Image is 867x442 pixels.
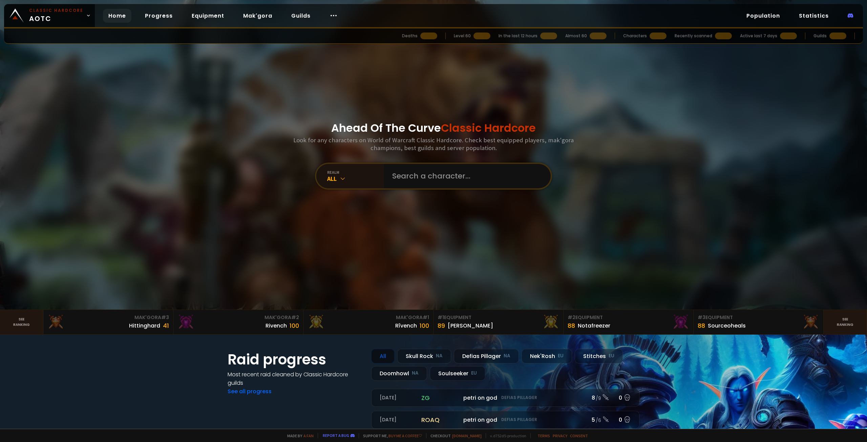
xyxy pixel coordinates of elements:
div: Notafreezer [578,321,610,330]
div: Soulseeker [430,366,485,381]
a: Mak'gora [238,9,278,23]
span: Checkout [426,433,482,438]
span: AOTC [29,7,83,24]
a: Population [741,9,785,23]
div: 88 [568,321,575,330]
div: Sourceoheals [708,321,746,330]
small: NA [412,370,419,377]
small: EU [558,353,564,359]
div: Deaths [402,33,418,39]
div: Equipment [568,314,689,321]
a: [DATE]roaqpetri on godDefias Pillager5 /60 [371,411,639,429]
a: Mak'Gora#2Rivench100 [173,310,303,334]
div: Mak'Gora [47,314,169,321]
small: NA [436,353,443,359]
a: Consent [570,433,588,438]
a: Terms [537,433,550,438]
div: Rîvench [395,321,417,330]
small: EU [471,370,477,377]
div: Skull Rock [397,349,451,363]
div: 89 [438,321,445,330]
span: Support me, [359,433,422,438]
div: Characters [623,33,647,39]
span: # 2 [291,314,299,321]
a: Privacy [553,433,567,438]
div: 100 [290,321,299,330]
h1: Ahead Of The Curve [331,120,536,136]
div: All [327,175,384,183]
div: In the last 12 hours [499,33,537,39]
h3: Look for any characters on World of Warcraft Classic Hardcore. Check best equipped players, mak'g... [291,136,576,152]
div: realm [327,170,384,175]
a: #2Equipment88Notafreezer [564,310,694,334]
span: # 1 [423,314,429,321]
a: #1Equipment89[PERSON_NAME] [433,310,564,334]
span: Classic Hardcore [441,120,536,135]
span: # 2 [568,314,575,321]
div: Equipment [438,314,559,321]
small: EU [609,353,614,359]
a: Seeranking [824,310,867,334]
div: Mak'Gora [308,314,429,321]
div: Stitches [575,349,623,363]
h1: Raid progress [228,349,363,370]
div: 41 [163,321,169,330]
span: # 3 [698,314,705,321]
div: 88 [698,321,705,330]
a: a fan [303,433,314,438]
a: #3Equipment88Sourceoheals [694,310,824,334]
a: Home [103,9,131,23]
h4: Most recent raid cleaned by Classic Hardcore guilds [228,370,363,387]
a: Report a bug [323,433,349,438]
a: Progress [140,9,178,23]
span: Made by [283,433,314,438]
div: Active last 7 days [740,33,777,39]
span: # 1 [438,314,444,321]
small: NA [504,353,510,359]
a: [DATE]zgpetri on godDefias Pillager8 /90 [371,389,639,407]
div: Doomhowl [371,366,427,381]
div: [PERSON_NAME] [448,321,493,330]
div: Nek'Rosh [522,349,572,363]
small: Classic Hardcore [29,7,83,14]
div: Guilds [813,33,827,39]
a: Guilds [286,9,316,23]
a: Mak'Gora#1Rîvench100 [303,310,433,334]
div: 100 [420,321,429,330]
div: Mak'Gora [177,314,299,321]
a: See all progress [228,387,272,395]
a: Buy me a coffee [388,433,422,438]
div: Equipment [698,314,819,321]
div: Hittinghard [129,321,160,330]
div: Rivench [266,321,287,330]
div: Recently scanned [675,33,712,39]
div: Level 60 [454,33,471,39]
span: v. d752d5 - production [486,433,526,438]
div: All [371,349,395,363]
a: [DOMAIN_NAME] [452,433,482,438]
span: # 3 [161,314,169,321]
input: Search a character... [388,164,543,188]
div: Defias Pillager [454,349,519,363]
a: Statistics [794,9,834,23]
a: Classic HardcoreAOTC [4,4,95,27]
a: Equipment [186,9,230,23]
a: Mak'Gora#3Hittinghard41 [43,310,173,334]
div: Almost 60 [565,33,587,39]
